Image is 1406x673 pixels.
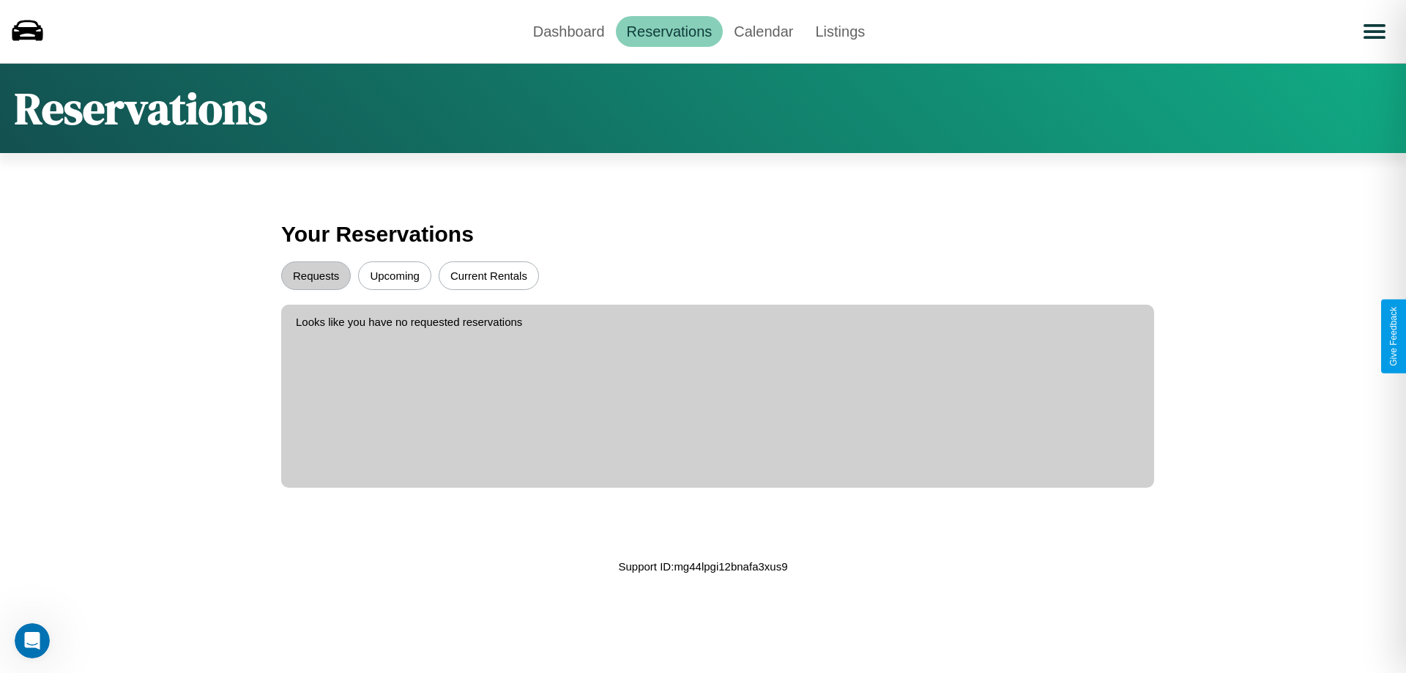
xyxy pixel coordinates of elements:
[804,16,876,47] a: Listings
[15,78,267,138] h1: Reservations
[616,16,724,47] a: Reservations
[296,312,1139,332] p: Looks like you have no requested reservations
[1354,11,1395,52] button: Open menu
[281,261,351,290] button: Requests
[619,557,788,576] p: Support ID: mg44lpgi12bnafa3xus9
[281,215,1125,254] h3: Your Reservations
[358,261,431,290] button: Upcoming
[439,261,539,290] button: Current Rentals
[723,16,804,47] a: Calendar
[15,623,50,658] iframe: Intercom live chat
[1388,307,1399,366] div: Give Feedback
[522,16,616,47] a: Dashboard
